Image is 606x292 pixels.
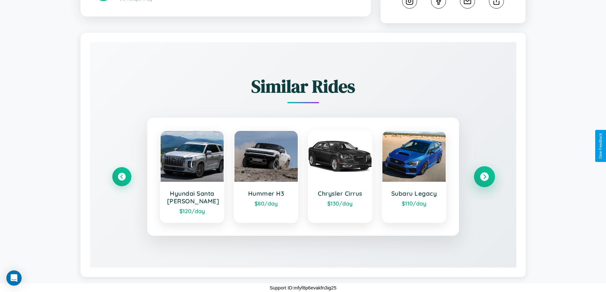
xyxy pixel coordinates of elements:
[308,130,373,223] a: Chrysler Cirrus$130/day
[160,130,225,223] a: Hyundai Santa [PERSON_NAME]$120/day
[315,190,366,197] h3: Chrysler Cirrus
[269,283,336,292] p: Support ID: mfyf8p6evakfn3ig25
[389,190,439,197] h3: Subaru Legacy
[112,74,494,98] h2: Similar Rides
[382,130,446,223] a: Subaru Legacy$110/day
[241,190,291,197] h3: Hummer H3
[167,207,218,214] div: $ 120 /day
[389,200,439,207] div: $ 110 /day
[241,200,291,207] div: $ 80 /day
[6,270,22,286] div: Open Intercom Messenger
[167,190,218,205] h3: Hyundai Santa [PERSON_NAME]
[315,200,366,207] div: $ 130 /day
[234,130,298,223] a: Hummer H3$80/day
[598,133,603,159] div: Give Feedback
